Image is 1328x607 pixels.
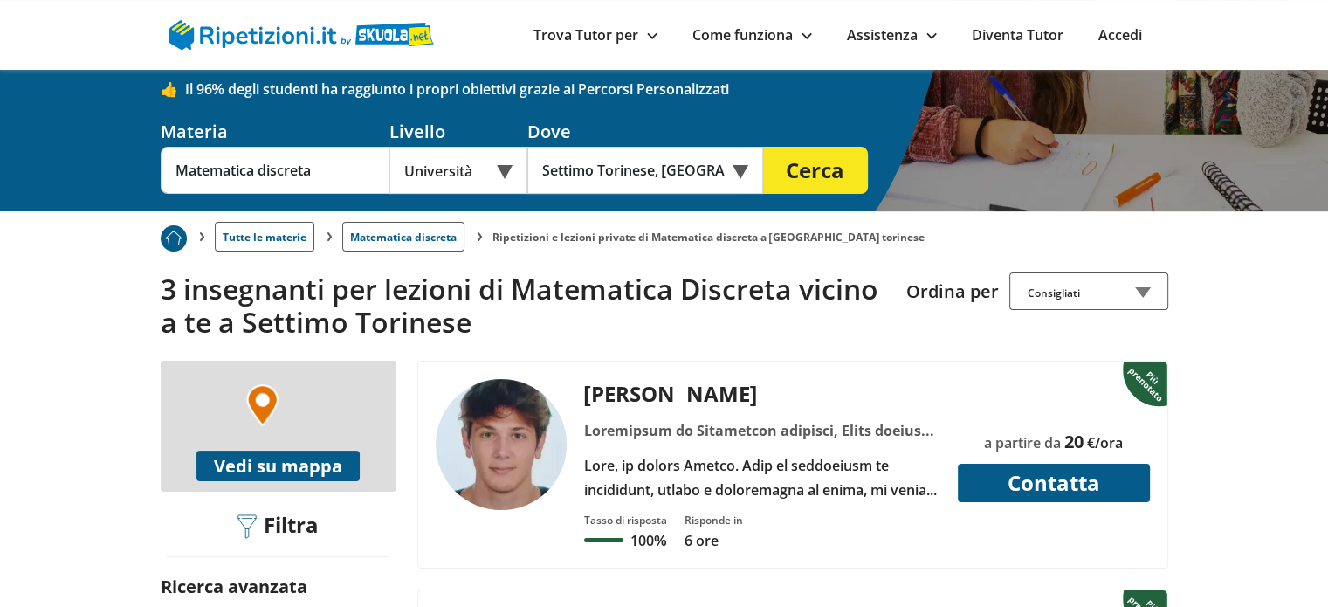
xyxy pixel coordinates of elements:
div: Livello [389,120,527,143]
input: Es. Matematica [161,147,389,194]
a: Tutte le materie [215,222,314,252]
img: Piu prenotato [1123,360,1171,407]
div: Lore, ip dolors Ametco. Adip el seddoeiusm te incididunt, utlabo e doloremagna al enima, mi venia... [577,453,946,502]
a: Diventa Tutor [972,25,1063,45]
div: Loremipsum do Sitametcon adipisci, Elits doeiusm, Tempo incid ut labor etdol, Magna aliqu enimadm... [577,418,946,443]
div: Dove [527,120,763,143]
label: Ricerca avanzata [161,575,307,598]
button: Contatta [958,464,1150,502]
div: Università [389,147,527,194]
div: Tasso di risposta [584,513,667,528]
span: 20 [1064,430,1084,453]
div: Consigliati [1009,272,1168,310]
span: €/ora [1087,433,1123,452]
p: 6 ore [685,531,743,550]
a: Assistenza [847,25,937,45]
div: [PERSON_NAME] [577,379,946,408]
img: Piu prenotato [161,225,187,252]
span: 👍 [161,79,185,99]
img: tutor a Torino - Matteo [436,379,567,510]
button: Cerca [763,147,868,194]
h2: 3 insegnanti per lezioni di Matematica Discreta vicino a te a Settimo Torinese [161,272,893,340]
a: Matematica discreta [342,222,464,252]
p: 100% [630,531,666,550]
a: Accedi [1098,25,1142,45]
div: Materia [161,120,389,143]
span: Il 96% degli studenti ha raggiunto i propri obiettivi grazie ai Percorsi Personalizzati [185,79,1168,99]
a: Trova Tutor per [533,25,657,45]
div: Risponde in [685,513,743,528]
button: Vedi su mappa [196,451,360,481]
img: Marker [246,384,279,426]
nav: breadcrumb d-none d-tablet-block [161,211,1168,252]
span: a partire da [984,433,1061,452]
img: logo Skuola.net | Ripetizioni.it [169,20,434,50]
div: Filtra [231,513,326,540]
a: logo Skuola.net | Ripetizioni.it [169,24,434,43]
input: Es. Indirizzo o CAP [527,147,740,194]
a: Come funziona [692,25,812,45]
label: Ordina per [906,279,999,303]
img: Filtra filtri mobile [237,514,257,539]
li: Ripetizioni e lezioni private di Matematica discreta a [GEOGRAPHIC_DATA] torinese [492,230,925,245]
